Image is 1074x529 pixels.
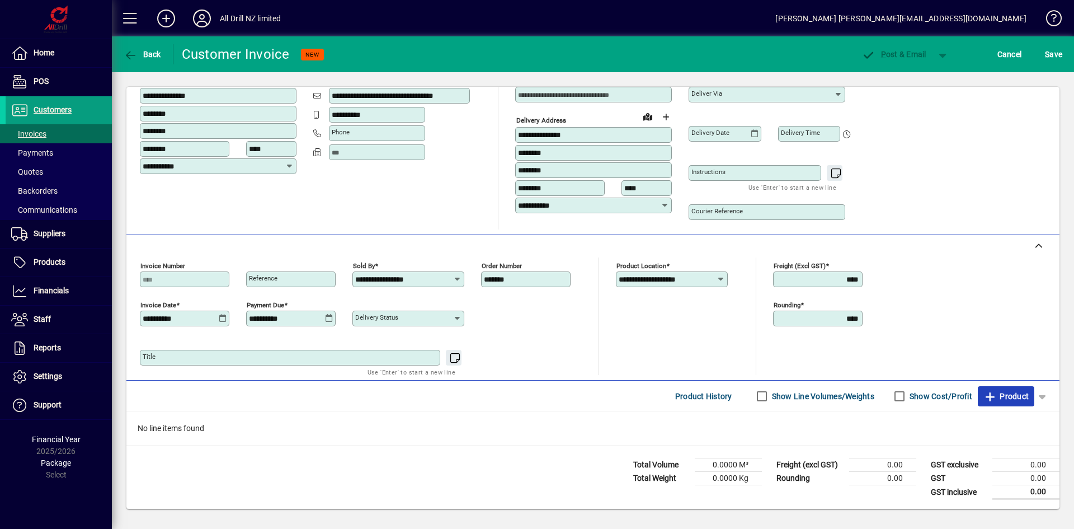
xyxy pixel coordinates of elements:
label: Show Cost/Profit [907,391,972,402]
a: Financials [6,277,112,305]
div: All Drill NZ limited [220,10,281,27]
span: Staff [34,315,51,324]
a: Communications [6,200,112,219]
span: Suppliers [34,229,65,238]
span: Products [34,258,65,266]
a: Staff [6,306,112,334]
span: Product [983,387,1029,405]
div: No line items found [126,411,1059,446]
a: Settings [6,363,112,391]
td: Total Volume [628,458,695,472]
mat-label: Deliver via [691,90,722,97]
td: GST [925,472,992,485]
button: Profile [184,8,220,29]
mat-label: Product location [616,262,666,270]
span: Payments [11,148,53,157]
span: Reports [34,343,61,352]
span: Quotes [11,167,43,176]
td: 0.00 [849,472,916,485]
a: Payments [6,143,112,162]
span: P [881,50,886,59]
span: Package [41,458,71,467]
button: Product History [671,386,737,406]
span: Invoices [11,129,46,138]
span: S [1045,50,1049,59]
td: Freight (excl GST) [771,458,849,472]
a: Home [6,39,112,67]
span: Customers [34,105,72,114]
span: Settings [34,372,62,381]
mat-hint: Use 'Enter' to start a new line [368,366,455,378]
button: Product [978,386,1034,406]
mat-label: Delivery time [781,129,820,137]
a: Support [6,391,112,419]
span: ost & Email [861,50,926,59]
button: Choose address [657,108,675,126]
mat-label: Delivery date [691,129,729,137]
button: Post & Email [856,44,932,64]
label: Show Line Volumes/Weights [770,391,874,402]
mat-label: Title [143,353,156,361]
span: Support [34,400,62,409]
mat-label: Invoice number [140,262,185,270]
button: Back [121,44,164,64]
mat-label: Order number [482,262,522,270]
td: 0.00 [992,458,1059,472]
a: Invoices [6,124,112,143]
mat-label: Instructions [691,168,726,176]
td: GST exclusive [925,458,992,472]
span: Financial Year [32,435,81,444]
span: NEW [305,51,319,58]
span: ave [1045,45,1062,63]
span: POS [34,77,49,86]
td: 0.00 [992,485,1059,499]
mat-label: Invoice date [140,301,176,309]
span: Cancel [997,45,1022,63]
div: Customer Invoice [182,45,290,63]
a: Products [6,249,112,277]
button: Cancel [995,44,1025,64]
span: Home [34,48,54,57]
span: Back [124,50,161,59]
td: 0.00 [849,458,916,472]
mat-label: Payment due [247,301,284,309]
a: Reports [6,334,112,362]
td: GST inclusive [925,485,992,499]
td: 0.0000 Kg [695,472,762,485]
mat-label: Rounding [774,301,800,309]
td: 0.0000 M³ [695,458,762,472]
a: Backorders [6,181,112,200]
mat-label: Sold by [353,262,375,270]
app-page-header-button: Back [112,44,173,64]
mat-label: Courier Reference [691,207,743,215]
a: Knowledge Base [1038,2,1060,39]
span: Financials [34,286,69,295]
mat-label: Phone [332,128,350,136]
td: Total Weight [628,472,695,485]
div: [PERSON_NAME] [PERSON_NAME][EMAIL_ADDRESS][DOMAIN_NAME] [775,10,1026,27]
span: Product History [675,387,732,405]
mat-hint: Use 'Enter' to start a new line [748,181,836,194]
button: Save [1042,44,1065,64]
button: Add [148,8,184,29]
span: Communications [11,205,77,214]
mat-label: Freight (excl GST) [774,262,826,270]
a: View on map [639,107,657,125]
a: Suppliers [6,220,112,248]
a: POS [6,68,112,96]
a: Quotes [6,162,112,181]
mat-label: Reference [249,274,277,282]
button: Copy to Delivery address [281,69,299,87]
span: Backorders [11,186,58,195]
td: Rounding [771,472,849,485]
td: 0.00 [992,472,1059,485]
mat-label: Delivery status [355,313,398,321]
